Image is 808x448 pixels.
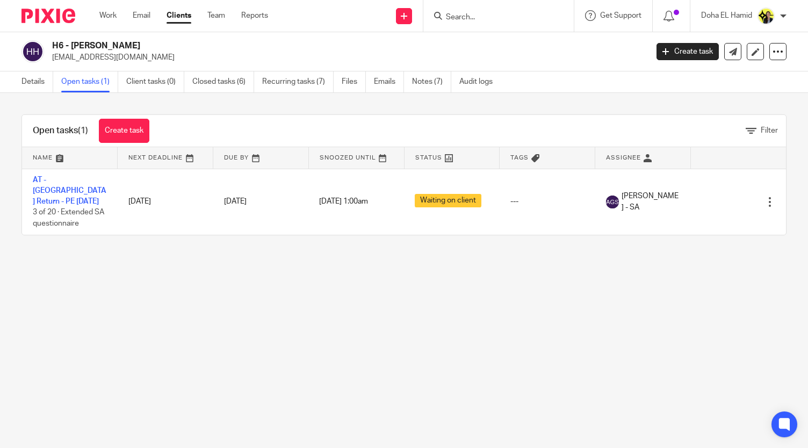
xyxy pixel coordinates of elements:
[224,198,247,205] span: [DATE]
[459,71,501,92] a: Audit logs
[600,12,641,19] span: Get Support
[52,52,640,63] p: [EMAIL_ADDRESS][DOMAIN_NAME]
[99,119,149,143] a: Create task
[99,10,117,21] a: Work
[606,196,619,208] img: svg%3E
[319,198,368,206] span: [DATE] 1:00am
[510,155,529,161] span: Tags
[52,40,523,52] h2: H6 - [PERSON_NAME]
[757,8,775,25] img: Doha-Starbridge.jpg
[21,9,75,23] img: Pixie
[118,169,213,235] td: [DATE]
[445,13,542,23] input: Search
[415,155,442,161] span: Status
[761,127,778,134] span: Filter
[126,71,184,92] a: Client tasks (0)
[207,10,225,21] a: Team
[192,71,254,92] a: Closed tasks (6)
[262,71,334,92] a: Recurring tasks (7)
[415,194,481,207] span: Waiting on client
[412,71,451,92] a: Notes (7)
[33,176,106,206] a: AT - [GEOGRAPHIC_DATA] Return - PE [DATE]
[374,71,404,92] a: Emails
[241,10,268,21] a: Reports
[167,10,191,21] a: Clients
[320,155,376,161] span: Snoozed Until
[133,10,150,21] a: Email
[21,71,53,92] a: Details
[656,43,719,60] a: Create task
[510,196,585,207] div: ---
[61,71,118,92] a: Open tasks (1)
[342,71,366,92] a: Files
[33,209,104,228] span: 3 of 20 · Extended SA questionnaire
[21,40,44,63] img: svg%3E
[701,10,752,21] p: Doha EL Hamid
[622,191,680,213] span: [PERSON_NAME] - SA
[33,125,88,136] h1: Open tasks
[78,126,88,135] span: (1)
